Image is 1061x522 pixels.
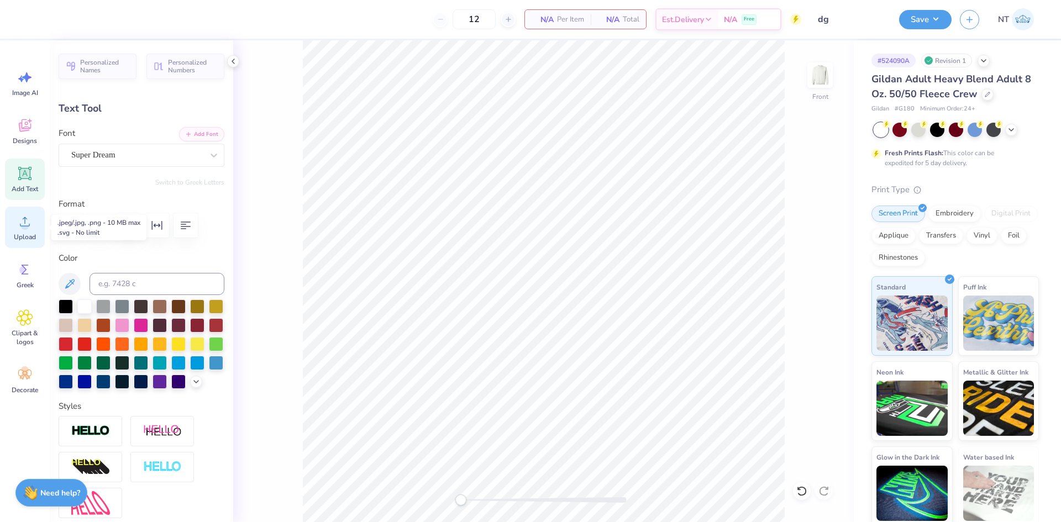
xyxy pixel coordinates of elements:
[40,488,80,498] strong: Need help?
[12,386,38,394] span: Decorate
[876,466,948,521] img: Glow in the Dark Ink
[998,13,1009,26] span: NT
[1001,228,1027,244] div: Foil
[744,15,754,23] span: Free
[1012,8,1034,30] img: Nestor Talens
[532,14,554,25] span: N/A
[453,9,496,29] input: – –
[812,92,828,102] div: Front
[984,205,1038,222] div: Digital Print
[724,14,737,25] span: N/A
[810,8,891,30] input: Untitled Design
[993,8,1039,30] a: NT
[143,461,182,473] img: Negative Space
[59,252,224,265] label: Color
[919,228,963,244] div: Transfers
[12,88,38,97] span: Image AI
[12,184,38,193] span: Add Text
[146,54,224,79] button: Personalized Numbers
[90,273,224,295] input: e.g. 7428 c
[14,233,36,241] span: Upload
[57,228,140,238] div: .svg - No limit
[895,104,915,114] span: # G180
[885,149,943,157] strong: Fresh Prints Flash:
[80,59,130,74] span: Personalized Names
[876,451,939,463] span: Glow in the Dark Ink
[885,148,1021,168] div: This color can be expedited for 5 day delivery.
[963,451,1014,463] span: Water based Ink
[13,136,37,145] span: Designs
[455,494,466,505] div: Accessibility label
[871,205,925,222] div: Screen Print
[967,228,997,244] div: Vinyl
[871,228,916,244] div: Applique
[963,466,1034,521] img: Water based Ink
[71,458,110,476] img: 3D Illusion
[59,101,224,116] div: Text Tool
[871,183,1039,196] div: Print Type
[871,104,889,114] span: Gildan
[963,281,986,293] span: Puff Ink
[920,104,975,114] span: Minimum Order: 24 +
[921,54,972,67] div: Revision 1
[871,72,1031,101] span: Gildan Adult Heavy Blend Adult 8 Oz. 50/50 Fleece Crew
[71,491,110,515] img: Free Distort
[597,14,619,25] span: N/A
[963,366,1028,378] span: Metallic & Glitter Ink
[963,296,1034,351] img: Puff Ink
[662,14,704,25] span: Est. Delivery
[57,218,140,228] div: .jpeg/.jpg, .png - 10 MB max
[179,127,224,141] button: Add Font
[871,54,916,67] div: # 524090A
[871,250,925,266] div: Rhinestones
[557,14,584,25] span: Per Item
[963,381,1034,436] img: Metallic & Glitter Ink
[7,329,43,346] span: Clipart & logos
[17,281,34,289] span: Greek
[143,424,182,438] img: Shadow
[876,366,904,378] span: Neon Ink
[928,205,981,222] div: Embroidery
[59,54,136,79] button: Personalized Names
[59,400,81,413] label: Styles
[876,381,948,436] img: Neon Ink
[155,178,224,187] button: Switch to Greek Letters
[876,281,906,293] span: Standard
[59,198,224,210] label: Format
[59,127,75,140] label: Font
[71,425,110,437] img: Stroke
[168,59,218,74] span: Personalized Numbers
[876,296,948,351] img: Standard
[809,64,831,86] img: Front
[899,10,952,29] button: Save
[623,14,639,25] span: Total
